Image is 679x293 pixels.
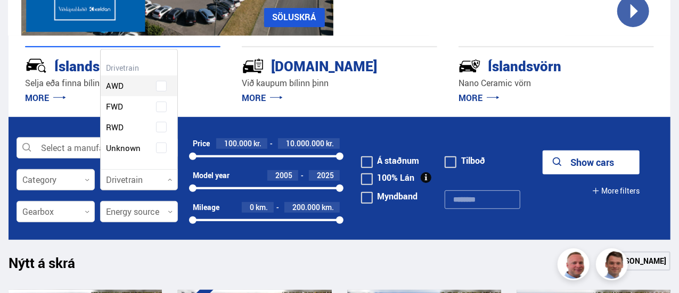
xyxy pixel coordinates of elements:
span: kr. [326,139,334,148]
div: Mileage [193,203,219,212]
p: Við kaupum bílinn þinn [242,77,437,89]
span: kr. [254,139,262,148]
label: Myndband [361,192,418,200]
span: FWD [106,99,123,114]
span: 2005 [276,170,293,180]
a: MORE [459,92,500,104]
span: 100.000 [225,138,252,148]
label: 100% Lán [361,173,415,182]
div: Íslandsvörn [459,56,616,74]
span: 10.000.000 [287,138,325,148]
label: Tilboð [445,156,485,165]
h1: Nýtt á skrá [9,255,94,277]
button: Show cars [543,150,640,174]
div: [DOMAIN_NAME] [242,56,399,74]
button: More filters [592,179,640,203]
button: Opna LiveChat spjallviðmót [9,4,40,36]
img: FbJEzSuNWCJXmdc-.webp [598,250,629,282]
span: 200.000 [293,202,321,212]
div: Price [193,139,210,148]
span: AWD [106,78,124,94]
p: Selja eða finna bílinn [25,77,220,89]
span: km. [322,203,334,212]
a: MORE [25,92,66,104]
img: -Svtn6bYgwAsiwNX.svg [459,55,481,77]
span: 2025 [317,170,334,180]
a: [PERSON_NAME] [604,252,670,271]
div: Model year [193,171,230,180]
span: 0 [250,202,255,212]
img: JRvxyua_JYH6wB4c.svg [25,55,47,77]
img: siFngHWaQ9KaOqBr.png [559,250,591,282]
img: tr5P-W3DuiFaO7aO.svg [242,55,264,77]
p: Nano Ceramic vörn [459,77,654,89]
a: MORE [242,92,283,104]
a: SÖLUSKRÁ [264,8,325,27]
span: RWD [106,120,124,135]
span: km. [256,203,268,212]
label: Á staðnum [361,156,420,165]
span: Unknown [106,140,141,156]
